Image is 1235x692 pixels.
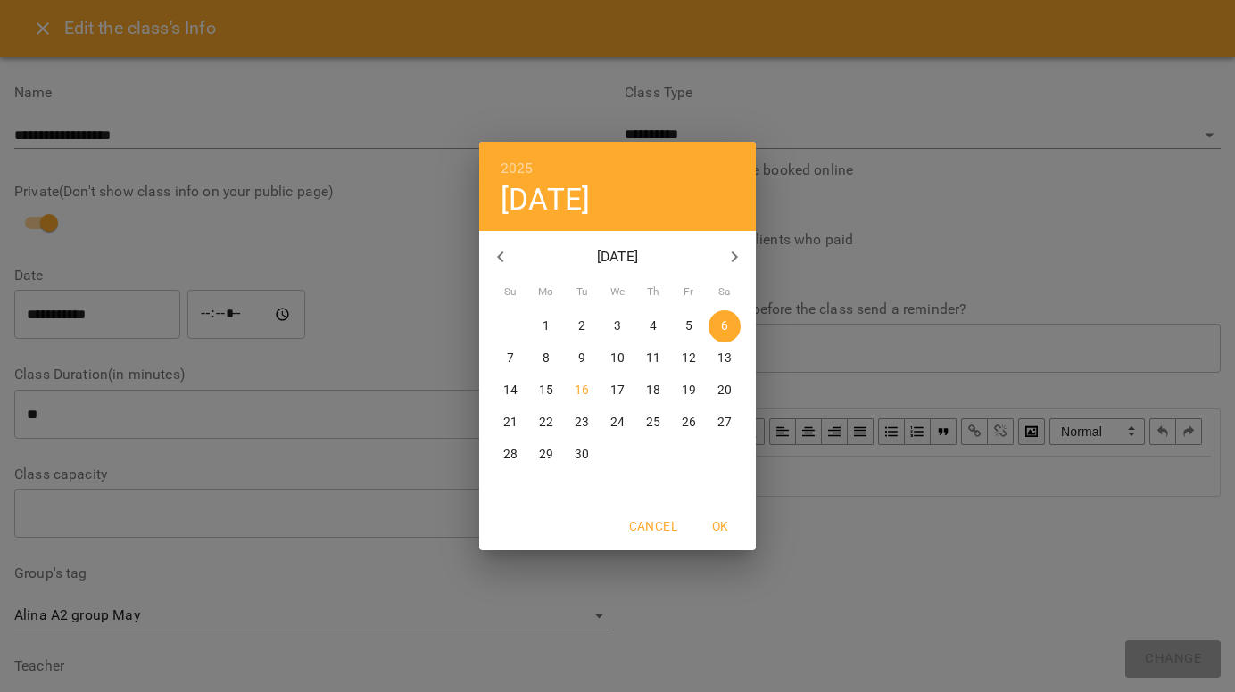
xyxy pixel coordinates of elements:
[601,407,634,439] button: 24
[543,317,550,335] p: 1
[692,510,749,542] button: OK
[709,375,741,407] button: 20
[543,350,550,367] p: 8
[610,350,625,367] p: 10
[637,375,669,407] button: 18
[539,446,553,464] p: 29
[578,317,585,335] p: 2
[575,446,589,464] p: 30
[637,284,669,301] span: Th
[601,310,634,342] button: 3
[601,342,634,375] button: 10
[566,407,598,439] button: 23
[685,317,692,335] p: 5
[682,414,696,432] p: 26
[646,382,660,400] p: 18
[614,317,621,335] p: 3
[530,439,562,471] button: 29
[539,414,553,432] p: 22
[709,310,741,342] button: 6
[709,284,741,301] span: Sa
[503,446,518,464] p: 28
[501,156,534,181] button: 2025
[673,407,705,439] button: 26
[717,382,732,400] p: 20
[530,375,562,407] button: 15
[494,284,526,301] span: Su
[721,317,728,335] p: 6
[610,414,625,432] p: 24
[503,382,518,400] p: 14
[629,515,677,537] span: Cancel
[566,342,598,375] button: 9
[637,407,669,439] button: 25
[530,310,562,342] button: 1
[622,510,684,542] button: Cancel
[494,439,526,471] button: 28
[650,317,657,335] p: 4
[494,407,526,439] button: 21
[507,350,514,367] p: 7
[709,342,741,375] button: 13
[682,382,696,400] p: 19
[682,350,696,367] p: 12
[530,284,562,301] span: Mo
[646,414,660,432] p: 25
[673,284,705,301] span: Fr
[610,382,625,400] p: 17
[522,246,714,268] p: [DATE]
[673,342,705,375] button: 12
[503,414,518,432] p: 21
[501,181,590,218] button: [DATE]
[566,284,598,301] span: Tu
[566,310,598,342] button: 2
[673,375,705,407] button: 19
[530,407,562,439] button: 22
[566,439,598,471] button: 30
[494,342,526,375] button: 7
[717,414,732,432] p: 27
[673,310,705,342] button: 5
[494,375,526,407] button: 14
[539,382,553,400] p: 15
[717,350,732,367] p: 13
[637,342,669,375] button: 11
[709,407,741,439] button: 27
[575,382,589,400] p: 16
[578,350,585,367] p: 9
[566,375,598,407] button: 16
[699,515,742,537] span: OK
[646,350,660,367] p: 11
[601,375,634,407] button: 17
[575,414,589,432] p: 23
[637,310,669,342] button: 4
[530,342,562,375] button: 8
[601,284,634,301] span: We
